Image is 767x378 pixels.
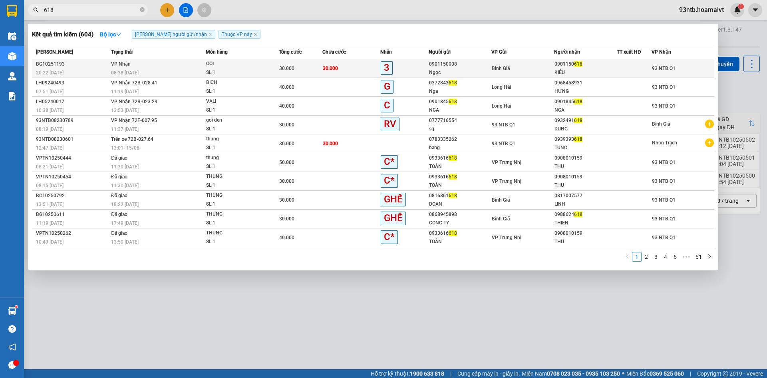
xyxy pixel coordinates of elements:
div: TUNG [554,144,616,152]
span: 40.000 [279,103,294,109]
sup: 1 [15,306,18,308]
div: SL: 1 [206,68,266,77]
span: 618 [449,174,457,180]
span: 30.000 [279,141,294,146]
img: logo-vxr [7,5,17,17]
span: 18:22 [DATE] [111,202,139,207]
span: Người nhận [554,49,580,55]
span: 08:19 [DATE] [36,126,64,132]
img: warehouse-icon [8,307,16,315]
span: Nhơn Trạch [652,140,677,146]
span: 30.000 [279,216,294,222]
div: Nga [429,87,491,96]
div: 0988624 [554,210,616,219]
span: 618 [574,61,582,67]
div: LINH [554,200,616,208]
div: 0933616 [429,173,491,181]
span: 30.000 [279,122,294,128]
span: 93 NTB Q1 [652,178,676,184]
div: 0777716554 [429,116,491,125]
div: SL: 1 [206,87,266,96]
span: 17:49 [DATE] [111,220,139,226]
div: LH09240493 [36,79,109,87]
div: 0939393 [554,135,616,144]
span: 30.000 [279,66,294,71]
span: 618 [449,193,457,198]
span: Bình Giã [492,216,510,222]
span: VP Trưng Nhị [492,235,521,240]
a: 1 [632,252,641,261]
div: THUNG [206,172,266,181]
div: sg [429,125,491,133]
a: 61 [693,252,704,261]
li: 4 [661,252,670,262]
div: thung [206,135,266,144]
div: TOẢN [429,238,491,246]
div: KIỀU [554,68,616,77]
div: SL: 1 [206,219,266,228]
li: Next 5 Pages [680,252,693,262]
span: notification [8,343,16,351]
span: VP Nhận 72B-023.29 [111,99,157,104]
span: Bình Giã [492,66,510,71]
span: 3 [381,61,393,74]
button: Bộ lọcdown [93,28,128,41]
span: 30.000 [279,178,294,184]
span: 93 NTB Q1 [492,141,515,146]
span: Người gửi [429,49,451,55]
span: close-circle [140,7,145,12]
span: Đã giao [111,212,127,217]
div: 0901150 [554,60,616,68]
span: 93 NTB Q1 [652,84,676,90]
div: THIEN [554,219,616,227]
a: 2 [642,252,651,261]
div: 0968458931 [554,79,616,87]
span: 93 NTB Q1 [652,66,676,71]
div: 0901845 [554,98,616,106]
span: VP Trưng Nhị [492,178,521,184]
span: 13:50 [DATE] [111,239,139,245]
div: VPTN10250444 [36,154,109,162]
span: 618 [449,230,457,236]
span: Đã giao [111,174,127,180]
button: left [622,252,632,262]
div: NGA [554,106,616,114]
div: SL: 1 [206,144,266,152]
div: THUNG [206,191,266,200]
div: 93NTB08230789 [36,116,109,125]
span: 11:19 [DATE] [36,220,64,226]
span: down [116,32,121,37]
span: message [8,361,16,369]
img: warehouse-icon [8,52,16,60]
div: bang [429,144,491,152]
span: 618 [574,118,582,123]
span: search [33,7,39,13]
span: Long Hải [492,84,511,90]
span: 93 NTB Q1 [652,216,676,222]
a: 4 [661,252,670,261]
span: 30.000 [279,197,294,203]
div: DOAN [429,200,491,208]
h3: Kết quả tìm kiếm ( 604 ) [32,30,93,39]
input: Tìm tên, số ĐT hoặc mã đơn [44,6,138,14]
li: Previous Page [622,252,632,262]
span: VP Nhận [652,49,671,55]
span: question-circle [8,325,16,333]
div: SL: 1 [206,200,266,209]
span: [PERSON_NAME] [36,49,73,55]
span: 618 [449,155,457,161]
span: 07:51 [DATE] [36,89,64,94]
div: 0933616 [429,229,491,238]
span: 40.000 [279,235,294,240]
span: 93 NTB Q1 [652,160,676,165]
span: VP Nhận [111,61,131,67]
div: VPTN10250262 [36,229,109,238]
span: 93 NTB Q1 [652,103,676,109]
div: thung [206,154,266,162]
span: 93 NTB Q1 [652,197,676,203]
span: 618 [449,80,457,86]
span: VP Nhận 72B-028.41 [111,80,157,86]
span: 30.000 [323,66,338,71]
span: Long Hải [492,103,511,109]
span: 93 NTB Q1 [492,122,515,128]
